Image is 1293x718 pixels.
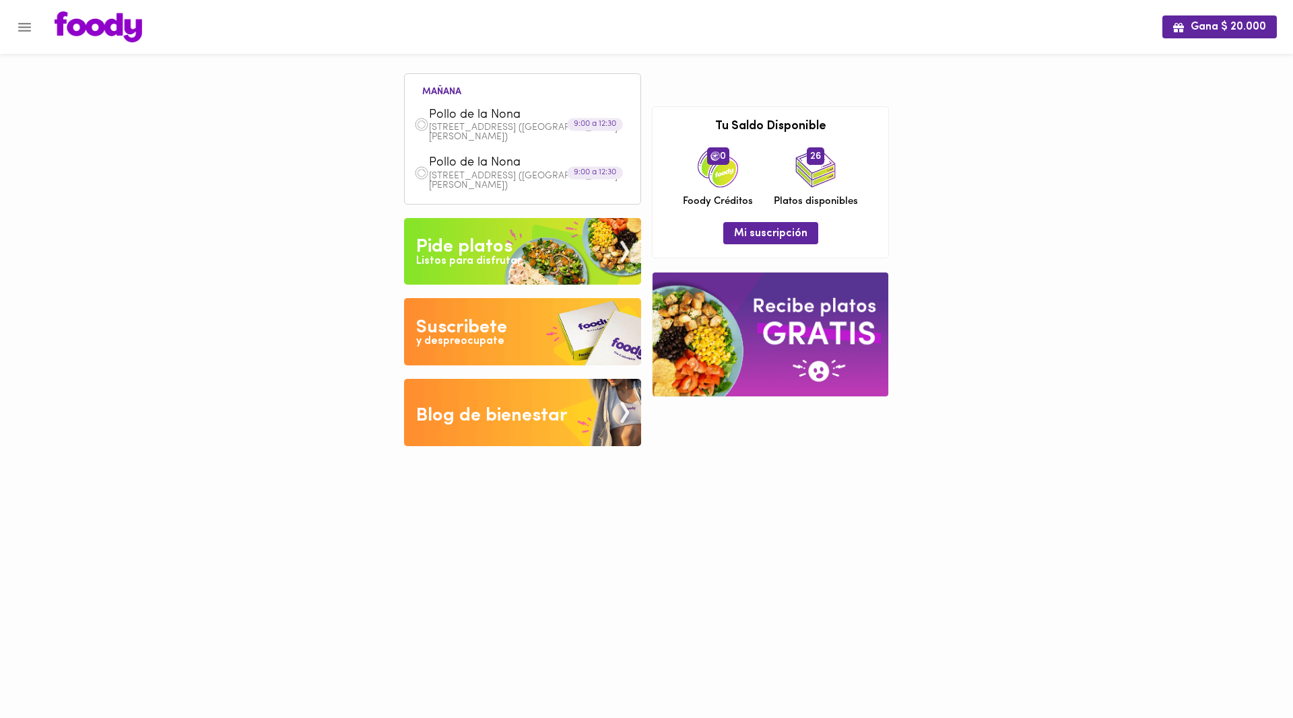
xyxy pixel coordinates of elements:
img: Blog de bienestar [404,379,641,446]
img: Pide un Platos [404,218,641,285]
p: [STREET_ADDRESS] ([GEOGRAPHIC_DATA][PERSON_NAME]) [429,123,631,142]
img: dish.png [414,166,429,180]
div: 9:00 a 12:30 [567,118,623,131]
li: mañana [411,84,472,97]
span: Pollo de la Nona [429,155,584,171]
img: Disfruta bajar de peso [404,298,641,365]
span: 0 [707,147,729,165]
img: logo.png [55,11,142,42]
div: Suscribete [416,314,507,341]
button: Gana $ 20.000 [1162,15,1277,38]
img: credits-package.png [698,147,738,188]
img: icon_dishes.png [795,147,836,188]
span: 26 [807,147,824,165]
span: Mi suscripción [734,227,807,240]
div: Pide platos [416,234,512,260]
span: Foody Créditos [683,194,753,209]
span: Pollo de la Nona [429,108,584,123]
button: Menu [8,11,41,44]
p: [STREET_ADDRESS] ([GEOGRAPHIC_DATA][PERSON_NAME]) [429,172,631,190]
span: Platos disponibles [774,194,858,209]
img: foody-creditos.png [710,151,720,161]
div: y despreocupate [416,334,504,349]
div: 9:00 a 12:30 [567,166,623,179]
h3: Tu Saldo Disponible [663,120,878,134]
span: Gana $ 20.000 [1173,21,1266,34]
img: referral-banner.png [653,273,888,396]
button: Mi suscripción [723,222,818,244]
img: dish.png [414,117,429,132]
div: Listos para disfrutar [416,254,521,269]
div: Blog de bienestar [416,402,568,429]
iframe: Messagebird Livechat Widget [1215,640,1280,705]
